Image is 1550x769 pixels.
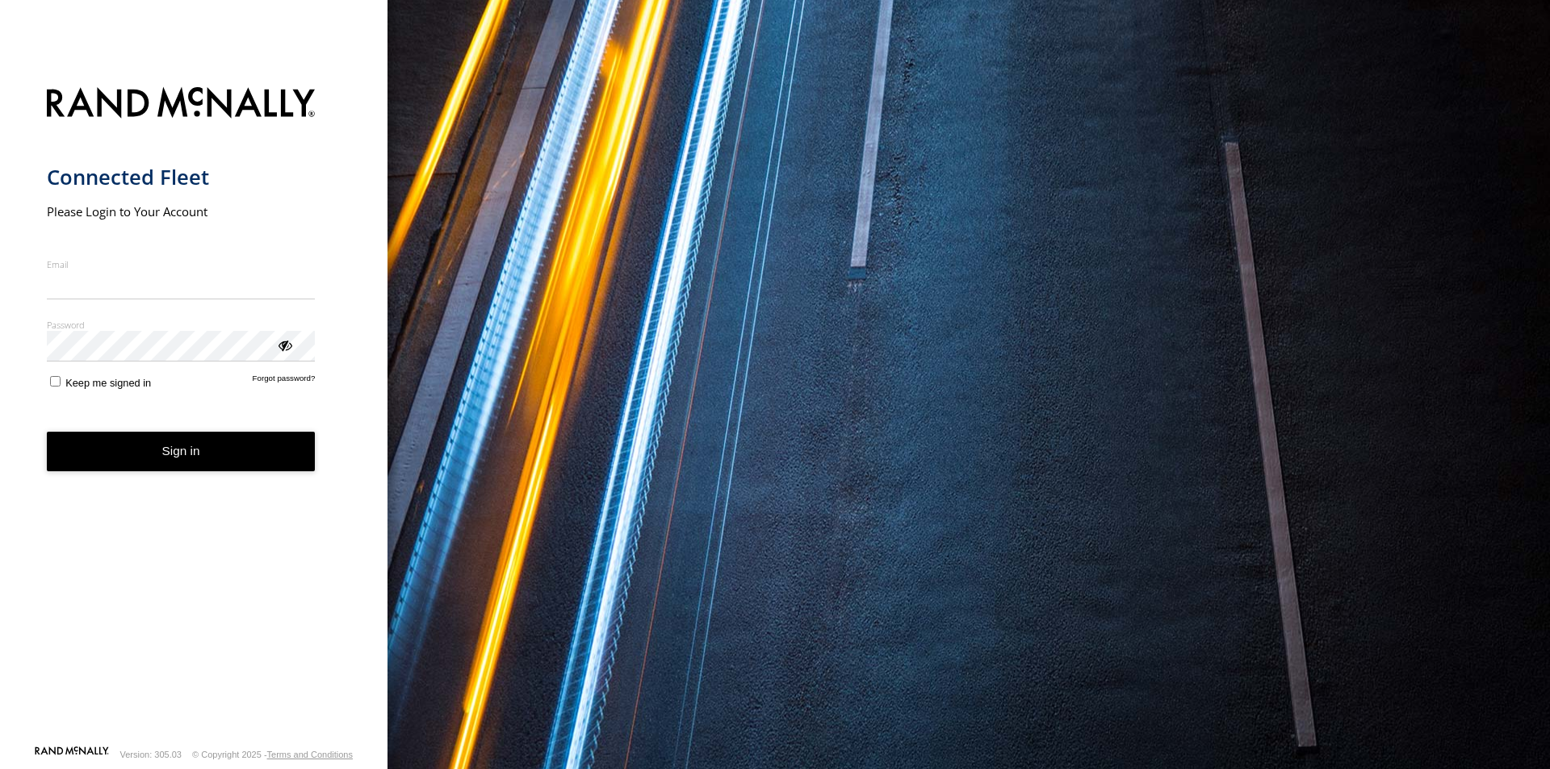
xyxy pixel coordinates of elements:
[47,77,341,745] form: main
[253,374,316,389] a: Forgot password?
[120,750,182,759] div: Version: 305.03
[276,336,292,353] div: ViewPassword
[50,376,61,387] input: Keep me signed in
[65,377,151,389] span: Keep me signed in
[47,164,316,190] h1: Connected Fleet
[47,319,316,331] label: Password
[47,258,316,270] label: Email
[47,84,316,125] img: Rand McNally
[192,750,353,759] div: © Copyright 2025 -
[35,746,109,763] a: Visit our Website
[267,750,353,759] a: Terms and Conditions
[47,203,316,219] h2: Please Login to Your Account
[47,432,316,471] button: Sign in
